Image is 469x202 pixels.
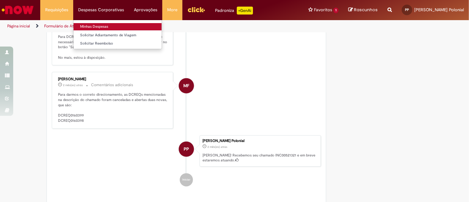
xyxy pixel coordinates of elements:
[237,7,253,15] p: +GenAi
[203,153,317,163] p: [PERSON_NAME]! Recebemos seu chamado INC00521321 e em breve estaremos atuando.
[91,82,133,88] small: Comentários adicionais
[134,7,157,13] span: Aprovações
[44,23,93,29] a: Formulário de Atendimento
[73,20,162,49] ul: Despesas Corporativas
[207,145,227,149] time: 07/07/2025 10:54:40
[167,7,177,13] span: More
[405,8,409,12] span: PP
[74,23,162,30] a: Minhas Despesas
[354,7,378,13] span: Rascunhos
[333,8,338,13] span: 1
[63,83,83,87] time: 14/07/2025 10:31:11
[179,78,194,93] div: Matheus Ferreira
[7,23,30,29] a: Página inicial
[207,145,227,149] span: 2 mês(es) atrás
[45,7,68,13] span: Requisições
[74,32,162,39] a: Solicitar Adiantamento de Viagem
[184,141,189,157] span: PP
[348,7,378,13] a: Rascunhos
[78,7,124,13] span: Despesas Corporativas
[63,83,83,87] span: 2 mês(es) atrás
[58,77,168,81] div: [PERSON_NAME]
[1,3,35,17] img: ServiceNow
[74,40,162,47] a: Solicitar Reembolso
[414,7,464,13] span: [PERSON_NAME] Polonial
[58,14,168,60] p: Bom dia, [PERSON_NAME], tudo bem? Para DCREQ0160399 e DCREQ0160398 continuarem seu fluxo é necess...
[215,7,253,15] div: Padroniza
[58,92,168,123] p: Para darmos o correto direcionamento, as DCREQs mencionadas na descrição do chamado foram cancela...
[183,78,189,94] span: MF
[187,5,205,15] img: click_logo_yellow_360x200.png
[314,7,332,13] span: Favoritos
[5,20,308,32] ul: Trilhas de página
[203,139,317,143] div: [PERSON_NAME] Polonial
[179,142,194,157] div: Pedro Henrique Fonseca Polonial
[52,135,321,167] li: Pedro Henrique Fonseca Polonial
